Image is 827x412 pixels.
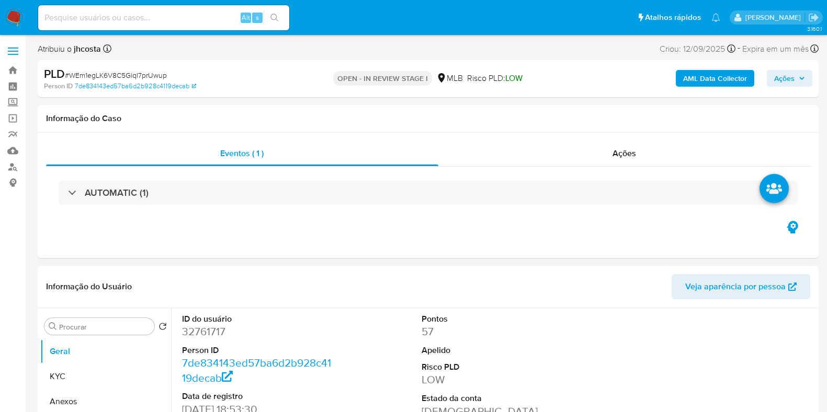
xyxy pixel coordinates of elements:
button: Veja aparência por pessoa [672,274,810,299]
span: Eventos ( 1 ) [220,147,264,159]
span: LOW [505,72,523,84]
b: AML Data Collector [683,70,747,87]
b: Person ID [44,81,73,91]
dd: LOW [422,372,571,387]
button: Ações [767,70,812,87]
h3: AUTOMATIC (1) [85,187,149,198]
b: PLD [44,65,65,82]
button: Procurar [49,322,57,331]
h1: Informação do Caso [46,113,810,124]
div: Criou: 12/09/2025 [660,42,735,56]
span: Alt [242,13,250,22]
span: Ações [774,70,795,87]
a: Sair [808,12,819,23]
h1: Informação do Usuário [46,281,132,292]
dt: Apelido [422,345,571,356]
dd: 57 [422,324,571,339]
span: Risco PLD: [467,73,523,84]
button: AML Data Collector [676,70,754,87]
span: Ações [613,147,636,159]
dt: ID do usuário [182,313,332,325]
p: jhonata.costa@mercadolivre.com [745,13,805,22]
a: 7de834143ed57ba6d2b928c4119decab [75,81,196,91]
span: Atribuiu o [38,43,101,55]
dt: Estado da conta [422,393,571,404]
span: # WEm1egLK6V8C5Giql7prUwup [65,70,167,80]
button: Geral [40,339,171,364]
input: Pesquise usuários ou casos... [38,11,289,25]
b: jhcosta [72,43,101,55]
dt: Risco PLD [422,361,571,373]
span: Atalhos rápidos [645,12,701,23]
button: search-icon [264,10,285,25]
a: 7de834143ed57ba6d2b928c4119decab [182,355,331,385]
span: - [738,42,740,56]
dd: 32761717 [182,324,332,339]
button: Retornar ao pedido padrão [158,322,167,334]
div: MLB [436,73,463,84]
dt: Person ID [182,345,332,356]
dt: Data de registro [182,391,332,402]
a: Notificações [711,13,720,22]
span: s [256,13,259,22]
span: Veja aparência por pessoa [685,274,786,299]
p: OPEN - IN REVIEW STAGE I [333,71,432,86]
dt: Pontos [422,313,571,325]
div: AUTOMATIC (1) [59,181,798,205]
input: Procurar [59,322,150,332]
span: Expira em um mês [742,43,809,55]
button: KYC [40,364,171,389]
